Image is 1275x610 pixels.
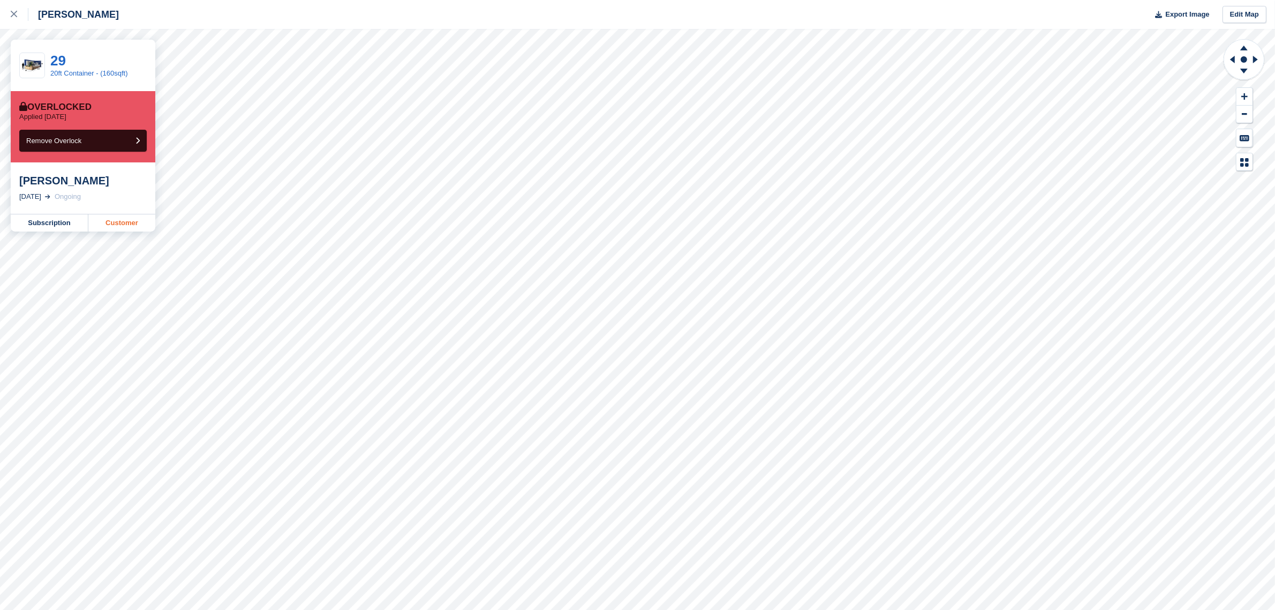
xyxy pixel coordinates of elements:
[55,191,81,202] div: Ongoing
[11,214,88,232] a: Subscription
[45,195,50,199] img: arrow-right-light-icn-cde0832a797a2874e46488d9cf13f60e5c3a73dbe684e267c42b8395dfbc2abf.svg
[1236,106,1253,123] button: Zoom Out
[20,56,44,75] img: 20-ft-container.jpg
[1165,9,1209,20] span: Export Image
[50,53,66,69] a: 29
[88,214,155,232] a: Customer
[50,69,128,77] a: 20ft Container - (160sqft)
[1236,153,1253,171] button: Map Legend
[1223,6,1266,24] a: Edit Map
[1236,129,1253,147] button: Keyboard Shortcuts
[28,8,119,21] div: [PERSON_NAME]
[19,174,147,187] div: [PERSON_NAME]
[19,191,41,202] div: [DATE]
[1149,6,1210,24] button: Export Image
[19,113,66,121] p: Applied [DATE]
[1236,88,1253,106] button: Zoom In
[19,130,147,152] button: Remove Overlock
[26,137,81,145] span: Remove Overlock
[19,102,92,113] div: Overlocked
